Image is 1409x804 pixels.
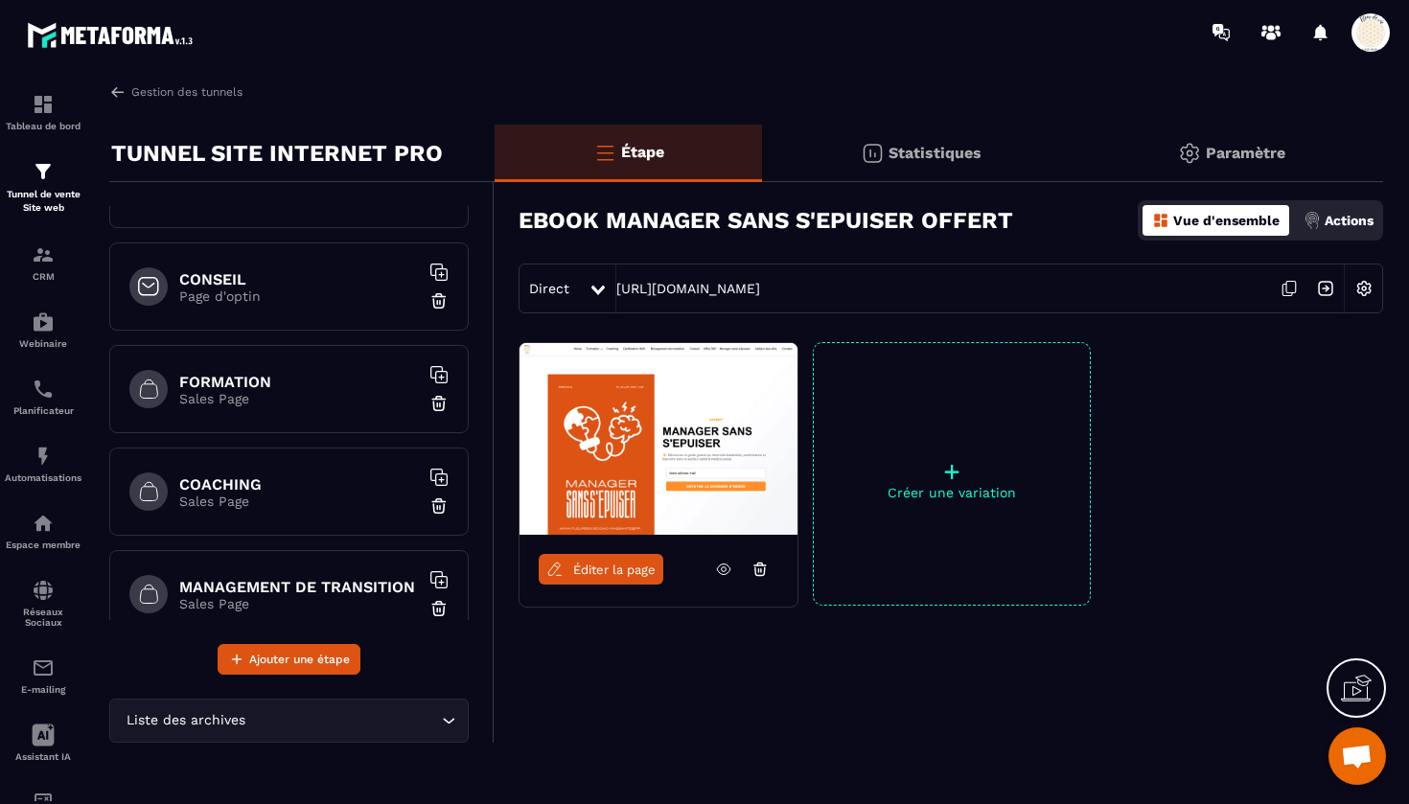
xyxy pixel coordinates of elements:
[593,141,616,164] img: bars-o.4a397970.svg
[5,751,81,762] p: Assistant IA
[109,83,243,101] a: Gestion des tunnels
[5,338,81,349] p: Webinaire
[5,497,81,564] a: automationsautomationsEspace membre
[529,281,569,296] span: Direct
[814,485,1090,500] p: Créer une variation
[179,391,419,406] p: Sales Page
[179,288,419,304] p: Page d'optin
[5,642,81,709] a: emailemailE-mailing
[32,378,55,401] img: scheduler
[5,121,81,131] p: Tableau de bord
[429,394,449,413] img: trash
[429,599,449,618] img: trash
[32,445,55,468] img: automations
[814,458,1090,485] p: +
[1346,270,1382,307] img: setting-w.858f3a88.svg
[1206,144,1285,162] p: Paramètre
[5,540,81,550] p: Espace membre
[179,596,419,611] p: Sales Page
[573,563,656,577] span: Éditer la page
[32,243,55,266] img: formation
[5,296,81,363] a: automationsautomationsWebinaire
[27,17,199,53] img: logo
[861,142,884,165] img: stats.20deebd0.svg
[1173,213,1280,228] p: Vue d'ensemble
[5,430,81,497] a: automationsautomationsAutomatisations
[109,83,127,101] img: arrow
[5,188,81,215] p: Tunnel de vente Site web
[1325,213,1374,228] p: Actions
[889,144,982,162] p: Statistiques
[179,475,419,494] h6: COACHING
[32,579,55,602] img: social-network
[539,554,663,585] a: Éditer la page
[1152,212,1169,229] img: dashboard-orange.40269519.svg
[5,405,81,416] p: Planificateur
[5,709,81,776] a: Assistant IA
[1178,142,1201,165] img: setting-gr.5f69749f.svg
[5,79,81,146] a: formationformationTableau de bord
[621,143,664,161] p: Étape
[5,363,81,430] a: schedulerschedulerPlanificateur
[5,146,81,229] a: formationformationTunnel de vente Site web
[5,472,81,483] p: Automatisations
[179,270,419,288] h6: CONSEIL
[179,578,419,596] h6: MANAGEMENT DE TRANSITION
[179,494,419,509] p: Sales Page
[111,134,443,172] p: TUNNEL SITE INTERNET PRO
[520,343,797,535] img: image
[429,496,449,516] img: trash
[519,207,1013,234] h3: EBOOK MANAGER SANS S'EPUISER OFFERT
[1307,270,1344,307] img: arrow-next.bcc2205e.svg
[5,684,81,695] p: E-mailing
[1304,212,1321,229] img: actions.d6e523a2.png
[616,281,760,296] a: [URL][DOMAIN_NAME]
[32,310,55,333] img: automations
[32,656,55,679] img: email
[218,644,360,675] button: Ajouter une étape
[249,710,437,731] input: Search for option
[32,93,55,116] img: formation
[109,699,469,743] div: Search for option
[429,291,449,310] img: trash
[5,607,81,628] p: Réseaux Sociaux
[32,160,55,183] img: formation
[32,512,55,535] img: automations
[5,229,81,296] a: formationformationCRM
[179,373,419,391] h6: FORMATION
[5,564,81,642] a: social-networksocial-networkRéseaux Sociaux
[122,710,249,731] span: Liste des archives
[5,271,81,282] p: CRM
[249,650,350,669] span: Ajouter une étape
[1328,727,1386,785] div: Ouvrir le chat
